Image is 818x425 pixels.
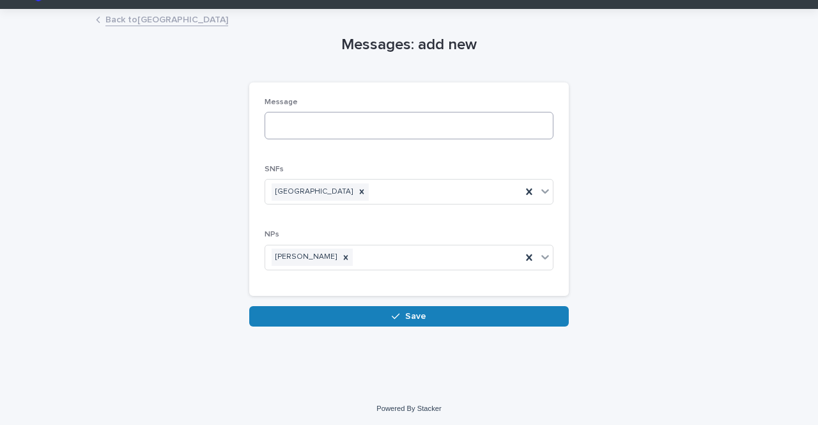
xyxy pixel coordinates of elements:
[249,306,569,327] button: Save
[272,183,355,201] div: [GEOGRAPHIC_DATA]
[376,405,441,412] a: Powered By Stacker
[272,249,339,266] div: [PERSON_NAME]
[249,36,569,54] h1: Messages: add new
[265,166,284,173] span: SNFs
[105,12,228,26] a: Back to[GEOGRAPHIC_DATA]
[265,231,279,238] span: NPs
[265,98,298,106] span: Message
[405,312,426,321] span: Save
